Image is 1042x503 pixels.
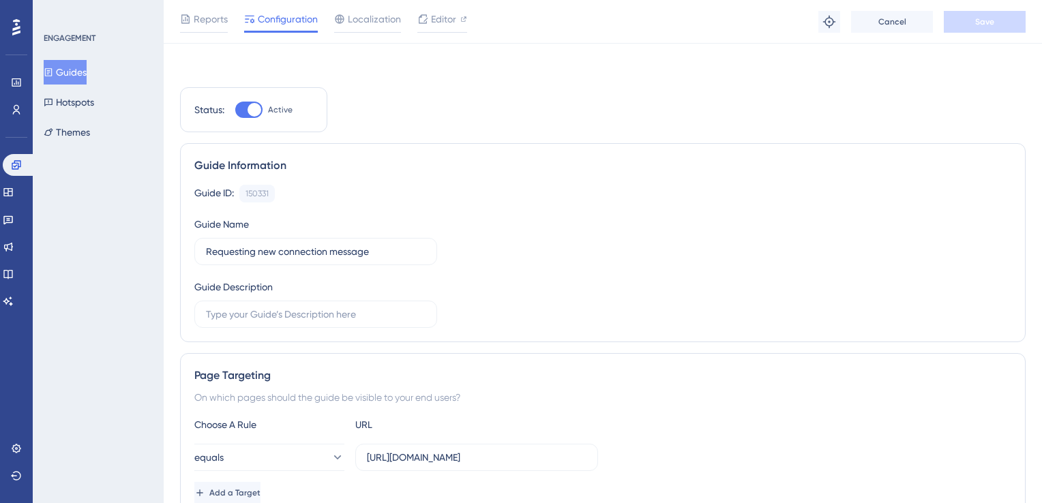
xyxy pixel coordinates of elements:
[194,367,1011,384] div: Page Targeting
[878,16,906,27] span: Cancel
[206,244,426,259] input: Type your Guide’s Name here
[348,11,401,27] span: Localization
[194,389,1011,406] div: On which pages should the guide be visible to your end users?
[268,104,293,115] span: Active
[258,11,318,27] span: Configuration
[851,11,933,33] button: Cancel
[206,307,426,322] input: Type your Guide’s Description here
[194,279,273,295] div: Guide Description
[194,444,344,471] button: equals
[367,450,586,465] input: yourwebsite.com/path
[194,157,1011,174] div: Guide Information
[355,416,505,433] div: URL
[209,487,260,498] span: Add a Target
[194,185,234,202] div: Guide ID:
[194,11,228,27] span: Reports
[44,120,90,144] button: Themes
[944,11,1026,33] button: Save
[44,90,94,115] button: Hotspots
[194,102,224,118] div: Status:
[194,216,249,232] div: Guide Name
[245,188,269,199] div: 150331
[431,11,456,27] span: Editor
[194,416,344,433] div: Choose A Rule
[975,16,994,27] span: Save
[44,33,95,44] div: ENGAGEMENT
[194,449,224,466] span: equals
[44,60,87,85] button: Guides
